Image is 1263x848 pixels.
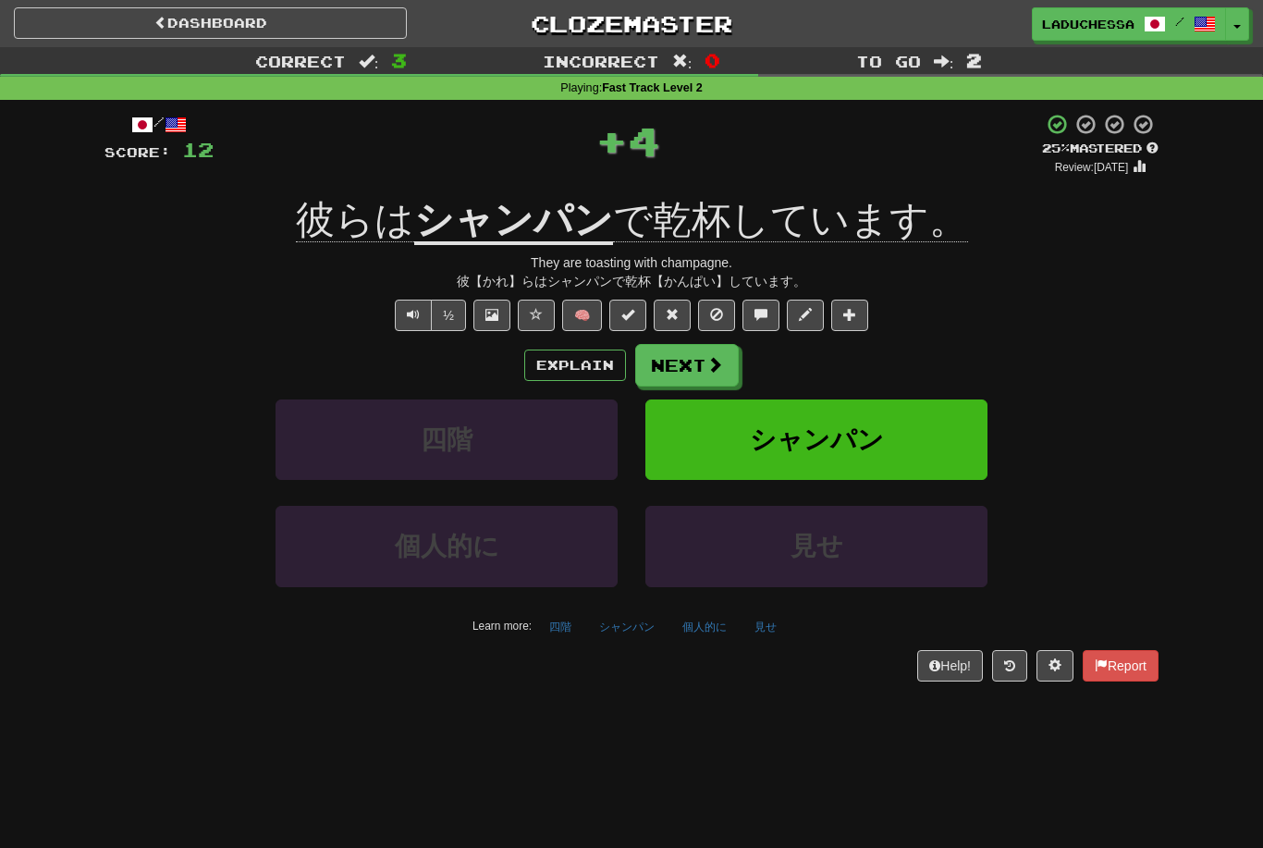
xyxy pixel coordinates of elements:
span: で乾杯しています。 [613,198,968,242]
button: ½ [431,300,466,331]
strong: Fast Track Level 2 [602,81,703,94]
button: 四階 [539,613,582,641]
div: They are toasting with champagne. [104,253,1159,272]
span: 彼らは [296,198,414,242]
span: 25 % [1042,141,1070,155]
div: Text-to-speech controls [391,300,466,331]
button: Ignore sentence (alt+i) [698,300,735,331]
button: Edit sentence (alt+d) [787,300,824,331]
span: シャンパン [750,425,884,454]
button: 🧠 [562,300,602,331]
span: : [672,54,693,69]
button: 個人的に [276,506,618,586]
button: シャンパン [589,613,665,641]
span: 3 [391,49,407,71]
small: Learn more: [472,620,532,633]
button: Discuss sentence (alt+u) [742,300,779,331]
span: Score: [104,144,171,160]
button: Reset to 0% Mastered (alt+r) [654,300,691,331]
a: Dashboard [14,7,407,39]
button: 四階 [276,399,618,480]
span: 4 [628,117,660,164]
span: 個人的に [395,532,499,560]
span: To go [856,52,921,70]
button: Help! [917,650,983,682]
button: Report [1083,650,1159,682]
span: 12 [182,138,214,161]
button: 個人的に [672,613,737,641]
span: : [934,54,954,69]
span: 2 [966,49,982,71]
span: Correct [255,52,346,70]
button: Round history (alt+y) [992,650,1027,682]
span: laduchessa [1042,16,1134,32]
span: 見せ [791,532,843,560]
span: 0 [705,49,720,71]
span: + [595,113,628,168]
span: / [1175,15,1184,28]
button: Favorite sentence (alt+f) [518,300,555,331]
a: Clozemaster [435,7,828,40]
div: Mastered [1042,141,1159,157]
button: Explain [524,350,626,381]
span: 四階 [421,425,472,454]
span: Incorrect [543,52,659,70]
button: Play sentence audio (ctl+space) [395,300,432,331]
div: 彼【かれ】らはシャンパンで乾杯【かんぱい】しています。 [104,272,1159,290]
button: Show image (alt+x) [473,300,510,331]
button: 見せ [744,613,787,641]
div: / [104,113,214,136]
small: Review: [DATE] [1055,161,1129,174]
button: Next [635,344,739,387]
button: Add to collection (alt+a) [831,300,868,331]
button: 見せ [645,506,987,586]
a: laduchessa / [1032,7,1226,41]
u: シャンパン [414,198,613,245]
button: Set this sentence to 100% Mastered (alt+m) [609,300,646,331]
span: : [359,54,379,69]
button: シャンパン [645,399,987,480]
